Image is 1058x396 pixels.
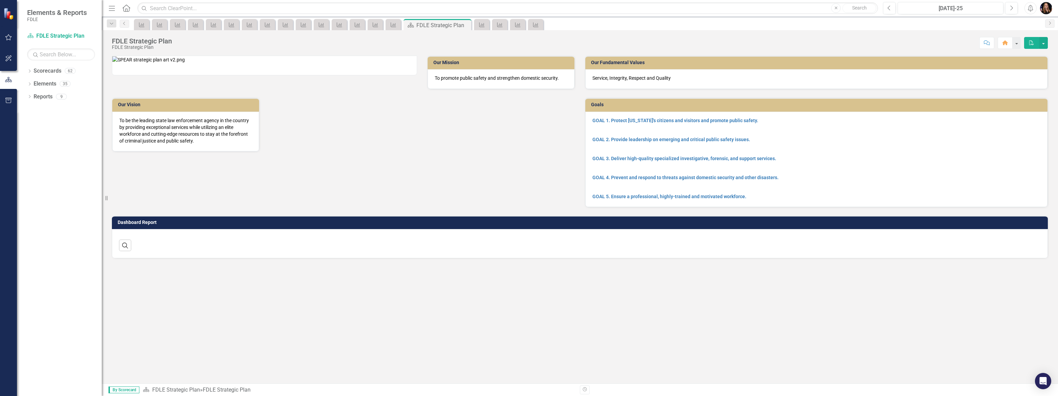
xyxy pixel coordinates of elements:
span: By Scorecard [109,386,139,393]
h3: Our Mission [433,60,571,65]
button: [DATE]-25 [898,2,1003,14]
a: FDLE Strategic Plan [27,32,95,40]
a: Reports [34,93,53,101]
input: Search Below... [27,49,95,60]
small: FDLE [27,17,87,22]
div: 62 [65,68,76,74]
div: Open Intercom Messenger [1035,373,1051,389]
h3: Our Fundamental Values [591,60,1044,65]
a: GOAL 1. Protect [US_STATE]'s citizens and visitors and promote public safety. [592,118,758,123]
p: To be the leading state law enforcement agency in the country by providing exceptional services w... [119,117,252,144]
a: GOAL 2. Provide leadership on emerging and critical public safety issues. [592,137,750,142]
a: Scorecards [34,67,61,75]
a: FDLE Strategic Plan [152,386,200,393]
p: Service, Integrity, Respect and Quality [592,75,1040,81]
a: GOAL 5. Ensure a professional, highly-trained and motivated workforce. [592,194,746,199]
div: 35 [60,81,71,87]
h3: Our Vision [118,102,256,107]
span: Search [852,5,867,11]
h3: Dashboard Report [118,220,1044,225]
h3: Goals [591,102,1044,107]
img: Molly Akin [1040,2,1052,14]
button: Search [842,3,876,13]
div: FDLE Strategic Plan [203,386,251,393]
a: GOAL 4. Prevent and respond to threats against domestic security and other disasters. [592,175,779,180]
div: » [143,386,575,394]
div: 9 [56,94,67,99]
img: ClearPoint Strategy [3,7,15,19]
a: GOAL 3. Deliver high-quality specialized investigative, forensic, and support services. [592,156,776,161]
span: Elements & Reports [27,8,87,17]
a: Elements [34,80,56,88]
p: To promote public safety and strengthen domestic security. [435,75,567,81]
div: FDLE Strategic Plan [112,45,172,50]
div: FDLE Strategic Plan [112,37,172,45]
img: SPEAR strategic plan art v2.png [112,56,185,63]
input: Search ClearPoint... [137,2,878,14]
div: [DATE]-25 [900,4,1001,13]
div: FDLE Strategic Plan [416,21,470,30]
